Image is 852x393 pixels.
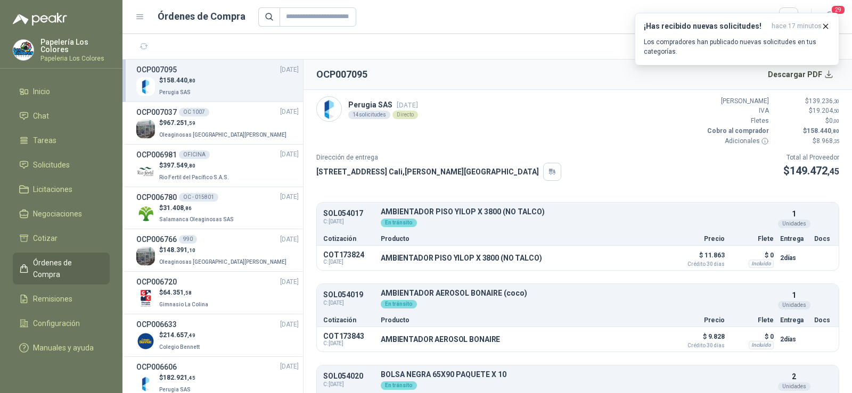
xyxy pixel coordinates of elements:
p: $ [775,116,839,126]
p: $ [159,245,289,255]
span: 214.657 [163,331,195,339]
span: ,80 [187,78,195,83]
p: SOL054019 [323,291,374,299]
p: Dirección de entrega [316,153,561,163]
h3: OCP006606 [136,361,177,373]
span: [DATE] [280,149,299,160]
div: En tránsito [381,381,417,390]
a: Negociaciones [13,204,110,224]
p: SOL054017 [323,210,374,218]
button: ¡Has recibido nuevas solicitudes!hace 17 minutos Los compradores han publicado nuevas solicitudes... [635,13,839,65]
h3: OCP006981 [136,149,177,161]
p: Docs [814,236,832,242]
span: 0 [829,117,839,124]
a: Cotizar [13,228,110,248]
p: Cotización [323,317,374,323]
p: 2 días [780,252,808,264]
p: Producto [381,317,665,323]
p: 2 [792,371,796,382]
p: $ [775,106,839,116]
p: $ [783,163,839,179]
span: hace 17 minutos [772,22,822,31]
p: AMBIENTADOR AEROSOL BONAIRE [381,335,500,344]
div: OFICINA [179,150,210,159]
h2: OCP007095 [316,67,367,82]
img: Company Logo [136,289,155,308]
span: Cotizar [33,232,58,244]
span: Inicio [33,86,50,97]
p: Precio [671,317,725,323]
span: C: [DATE] [323,259,374,265]
div: Unidades [778,382,810,391]
a: Solicitudes [13,155,110,175]
span: 29 [831,5,846,15]
p: Entrega [780,236,808,242]
p: $ [775,136,839,146]
span: ,45 [187,375,195,381]
span: [DATE] [280,107,299,117]
button: 29 [820,7,839,27]
span: ,80 [831,128,839,134]
p: $ 0 [731,330,774,343]
a: Tareas [13,130,110,150]
div: Incluido [749,260,774,268]
p: COT173824 [323,250,374,259]
button: Descargar PDF [762,64,840,85]
div: En tránsito [381,300,417,308]
div: OC 1007 [179,108,209,116]
span: Remisiones [33,293,72,305]
img: Company Logo [136,374,155,393]
img: Company Logo [136,162,155,181]
span: C: [DATE] [323,218,374,226]
h3: OCP006633 [136,319,177,330]
h3: OCP007095 [136,64,177,76]
span: [DATE] [280,277,299,287]
h3: OCP007037 [136,106,177,118]
span: 8.968 [816,137,839,145]
span: C: [DATE] [323,380,374,389]
p: Flete [731,317,774,323]
div: 14 solicitudes [348,111,390,119]
span: Crédito 30 días [671,262,725,267]
p: Entrega [780,317,808,323]
a: OCP006633[DATE] Company Logo$214.657,49Colegio Bennett [136,319,299,352]
span: 158.440 [807,127,839,135]
h3: OCP006780 [136,191,177,203]
p: Adicionales [705,136,769,146]
span: Licitaciones [33,183,72,195]
img: Company Logo [136,204,155,223]
span: [DATE] [280,320,299,330]
p: 1 [792,289,796,301]
p: Flete [731,236,774,242]
div: Unidades [778,220,810,228]
span: Chat [33,110,49,122]
span: 148.391 [163,246,195,254]
h1: Órdenes de Compra [158,9,245,24]
span: [DATE] [397,101,418,109]
a: Inicio [13,81,110,102]
span: Manuales y ayuda [33,342,94,354]
p: Perugia SAS [348,99,418,111]
span: 158.440 [163,77,195,84]
span: Perugia SAS [159,89,191,95]
p: $ [775,126,839,136]
div: OC - 015801 [179,193,218,202]
span: C: [DATE] [323,340,374,347]
h3: OCP006766 [136,233,177,245]
div: En tránsito [381,219,417,227]
a: OCP006981OFICINA[DATE] Company Logo$397.549,80Rio Fertil del Pacífico S.A.S. [136,149,299,182]
span: ,86 [184,205,192,211]
span: ,49 [187,332,195,338]
span: 967.251 [163,119,195,127]
a: Remisiones [13,289,110,309]
p: $ [159,161,231,171]
div: Incluido [749,341,774,349]
p: $ 9.828 [671,330,725,348]
div: Unidades [778,301,810,310]
a: OCP006720[DATE] Company Logo$64.351,58Gimnasio La Colina [136,276,299,310]
p: $ 0 [731,249,774,262]
a: Manuales y ayuda [13,338,110,358]
p: Los compradores han publicado nuevas solicitudes en tus categorías. [644,37,830,56]
p: Precio [671,236,725,242]
p: Total al Proveedor [783,153,839,163]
